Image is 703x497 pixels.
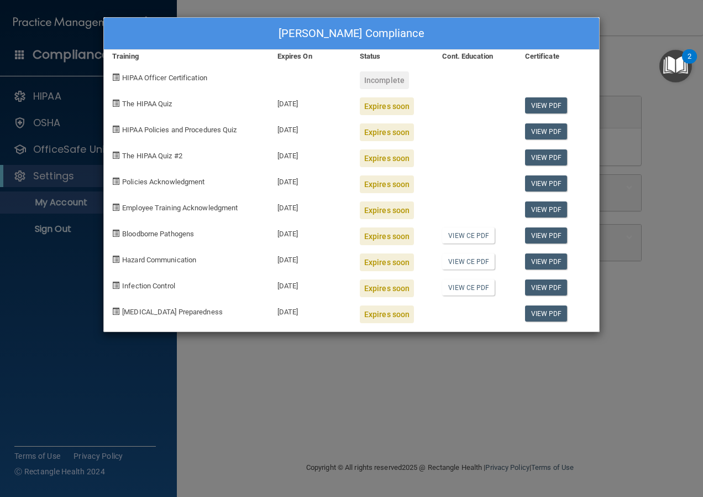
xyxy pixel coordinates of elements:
div: Status [351,50,434,63]
span: Policies Acknowledgment [122,178,204,186]
span: HIPAA Officer Certification [122,74,207,82]
div: [DATE] [269,141,351,167]
div: Expires soon [360,227,414,245]
a: View PDF [525,306,568,322]
div: Incomplete [360,71,409,89]
iframe: Drift Widget Chat Controller [512,418,690,463]
div: [DATE] [269,297,351,323]
a: View CE PDF [442,227,495,244]
a: View CE PDF [442,253,495,270]
div: Expires soon [360,201,414,219]
a: View PDF [525,123,568,139]
a: View PDF [525,149,568,165]
span: The HIPAA Quiz #2 [122,152,182,160]
a: View CE PDF [442,279,495,296]
a: View PDF [525,175,568,191]
button: Open Resource Center, 2 new notifications [659,50,692,82]
a: View PDF [525,97,568,113]
span: Employee Training Acknowledgment [122,204,238,212]
div: Expires soon [360,123,414,141]
a: View PDF [525,279,568,296]
div: [DATE] [269,89,351,115]
div: Expires On [269,50,351,63]
div: Expires soon [360,97,414,115]
span: Infection Control [122,282,175,290]
div: [DATE] [269,115,351,141]
a: View PDF [525,253,568,270]
div: Expires soon [360,175,414,193]
span: The HIPAA Quiz [122,100,172,108]
div: Training [104,50,269,63]
div: [DATE] [269,193,351,219]
div: Expires soon [360,253,414,271]
div: Expires soon [360,279,414,297]
span: HIPAA Policies and Procedures Quiz [122,126,237,134]
div: 2 [688,56,691,71]
div: [DATE] [269,245,351,271]
a: View PDF [525,201,568,218]
div: [DATE] [269,271,351,297]
div: Certificate [517,50,599,63]
div: [DATE] [269,219,351,245]
div: Expires soon [360,306,414,323]
span: Bloodborne Pathogens [122,230,194,238]
span: [MEDICAL_DATA] Preparedness [122,308,223,316]
div: [DATE] [269,167,351,193]
span: Hazard Communication [122,256,196,264]
div: Expires soon [360,149,414,167]
div: Cont. Education [434,50,516,63]
div: [PERSON_NAME] Compliance [104,18,599,50]
a: View PDF [525,227,568,244]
